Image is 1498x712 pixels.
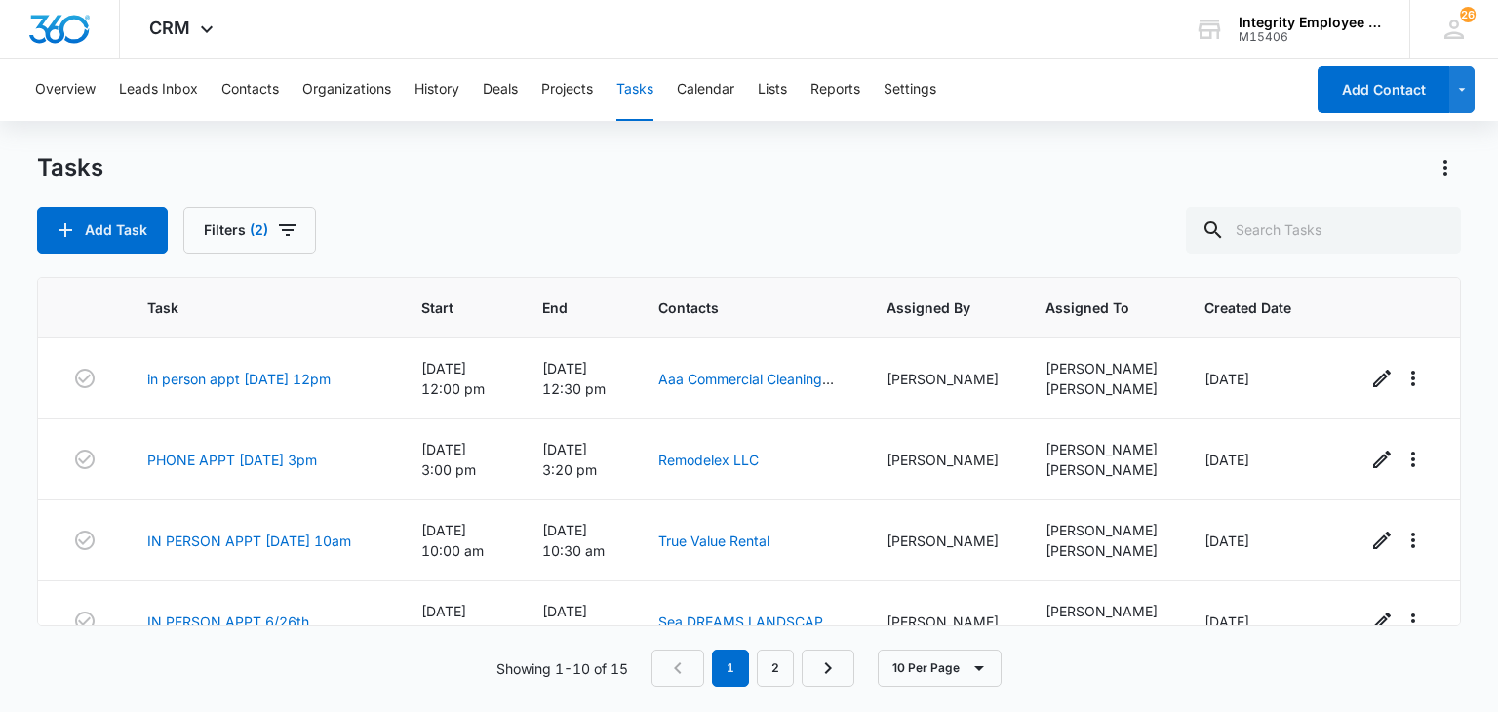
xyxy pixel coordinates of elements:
a: Aaa Commercial Cleaning LLC [658,371,834,408]
span: End [542,297,583,318]
span: [DATE] 3:00 pm [542,603,597,640]
span: [DATE] 2:30 pm [421,603,476,640]
span: [DATE] [1204,371,1249,387]
div: [PERSON_NAME] [1045,378,1158,399]
a: in person appt [DATE] 12pm [147,369,331,389]
span: Contacts [658,297,810,318]
span: [DATE] 10:00 am [421,522,484,559]
span: Created Date [1204,297,1291,318]
div: account id [1239,30,1381,44]
div: [PERSON_NAME] [1045,439,1158,459]
button: Projects [541,59,593,121]
span: [DATE] 10:30 am [542,522,605,559]
button: 10 Per Page [878,650,1002,687]
button: Calendar [677,59,734,121]
div: account name [1239,15,1381,30]
button: Lists [758,59,787,121]
a: PHONE APPT [DATE] 3pm [147,450,317,470]
div: [PERSON_NAME] [1045,601,1158,621]
span: [DATE] [1204,533,1249,549]
div: [PERSON_NAME] [887,531,999,551]
span: Assigned By [887,297,970,318]
a: True Value Rental [658,533,769,549]
a: Page 2 [757,650,794,687]
button: Add Contact [1318,66,1449,113]
button: Actions [1430,152,1461,183]
button: Tasks [616,59,653,121]
span: 26 [1460,7,1476,22]
button: Organizations [302,59,391,121]
a: IN PERSON APPT 6/26th [147,612,309,632]
span: [DATE] [1204,452,1249,468]
span: [DATE] 3:20 pm [542,441,597,478]
span: [DATE] [1204,613,1249,630]
span: Assigned To [1045,297,1129,318]
button: History [414,59,459,121]
div: notifications count [1460,7,1476,22]
p: Showing 1-10 of 15 [496,658,628,679]
div: [PERSON_NAME] [1045,358,1158,378]
span: Task [147,297,346,318]
span: [DATE] 3:00 pm [421,441,476,478]
span: [DATE] 12:30 pm [542,360,606,397]
h1: Tasks [37,153,103,182]
div: [PERSON_NAME] [887,612,999,632]
button: Leads Inbox [119,59,198,121]
span: CRM [149,18,190,38]
div: [PERSON_NAME] [887,369,999,389]
div: [PERSON_NAME] [1045,621,1158,642]
input: Search Tasks [1186,207,1461,254]
button: Reports [810,59,860,121]
button: Settings [884,59,936,121]
span: [DATE] 12:00 pm [421,360,485,397]
span: Start [421,297,467,318]
span: (2) [250,223,268,237]
div: [PERSON_NAME] [887,450,999,470]
button: Overview [35,59,96,121]
button: Contacts [221,59,279,121]
a: Sea DREAMS LANDSCAPE DESIGN [658,613,835,651]
div: [PERSON_NAME] [1045,520,1158,540]
button: Deals [483,59,518,121]
em: 1 [712,650,749,687]
button: Add Task [37,207,168,254]
button: Filters(2) [183,207,316,254]
div: [PERSON_NAME] [1045,540,1158,561]
nav: Pagination [651,650,854,687]
a: Next Page [802,650,854,687]
a: IN PERSON APPT [DATE] 10am [147,531,351,551]
a: Remodelex LLC [658,452,759,468]
div: [PERSON_NAME] [1045,459,1158,480]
